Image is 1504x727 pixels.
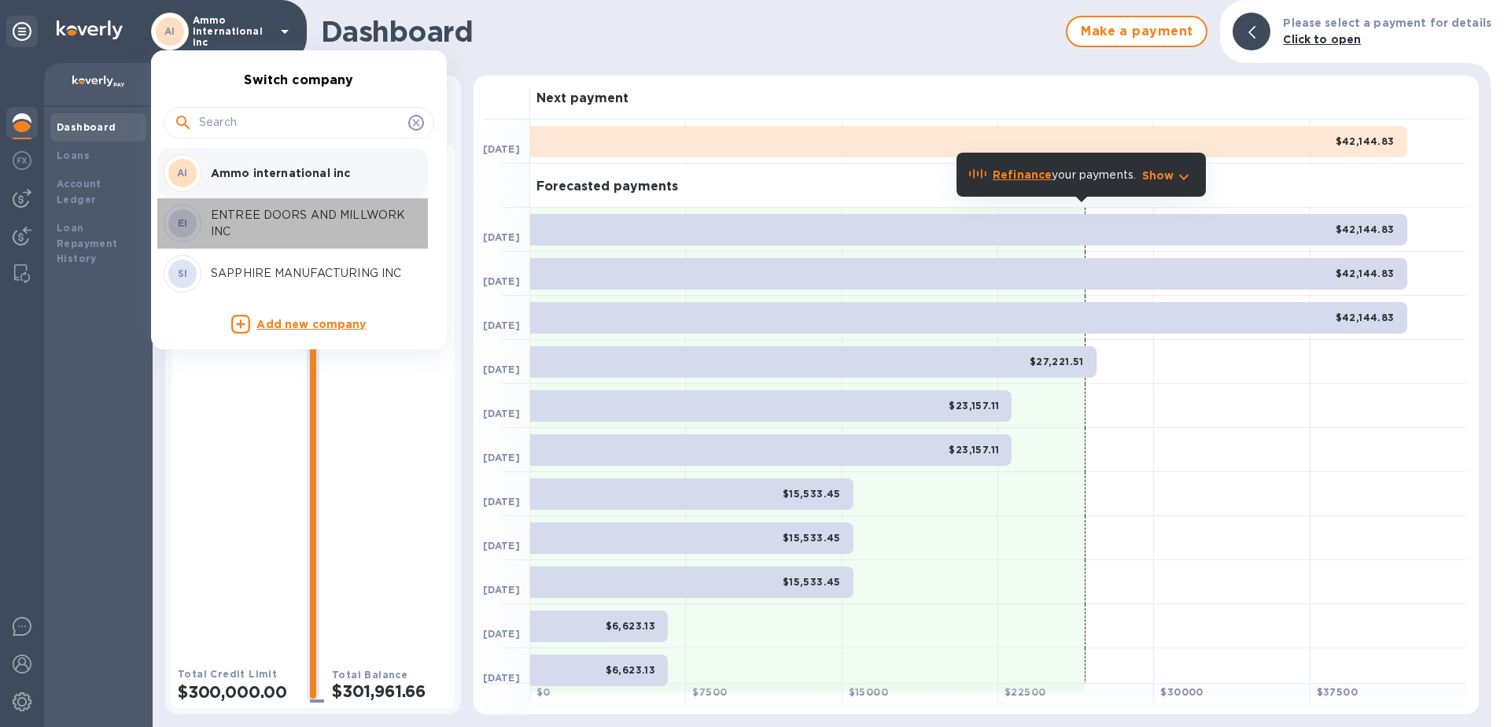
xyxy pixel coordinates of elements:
[178,268,188,279] b: SI
[211,265,409,282] p: SAPPHIRE MANUFACTURING INC
[199,111,402,135] input: Search
[178,217,188,229] b: EI
[211,165,409,181] p: Ammo international inc
[256,316,366,334] p: Add new company
[177,167,188,179] b: AI
[211,207,409,240] p: ENTREE DOORS AND MILLWORK INC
